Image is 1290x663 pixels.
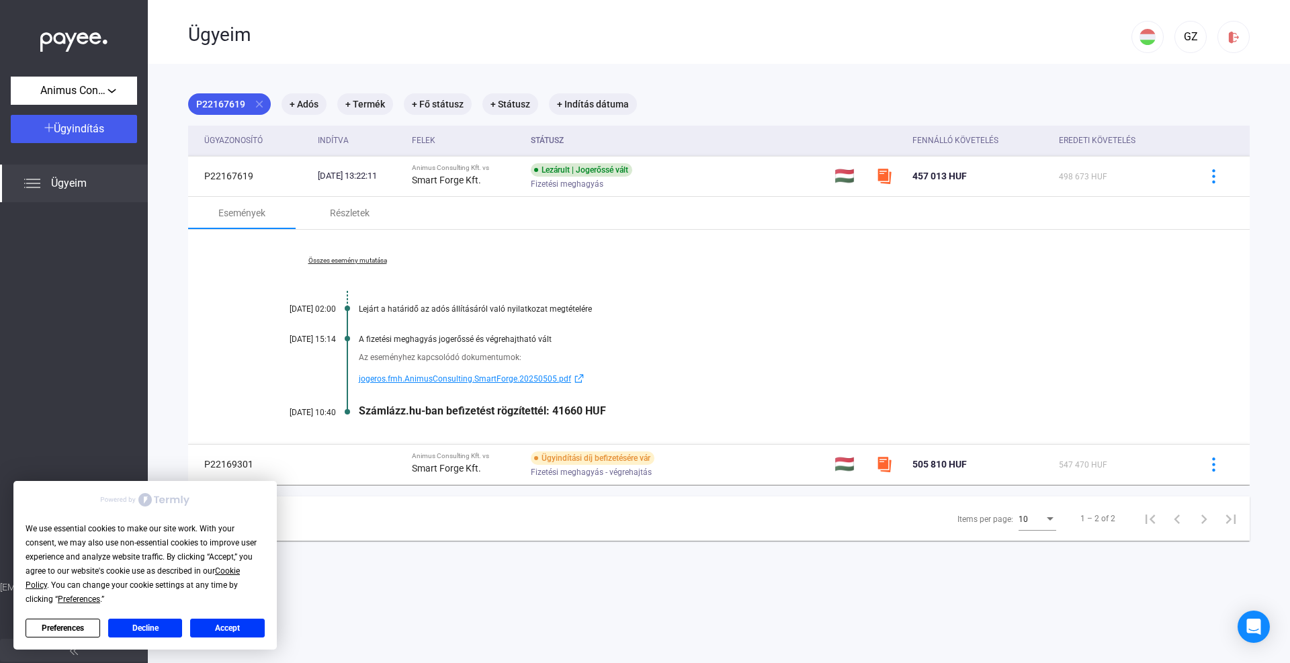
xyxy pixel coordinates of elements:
span: Preferences [58,594,100,604]
div: Fennálló követelés [912,132,998,148]
mat-chip: + Adós [282,93,327,115]
img: more-blue [1207,457,1221,472]
img: plus-white.svg [44,123,54,132]
div: Eredeti követelés [1059,132,1182,148]
button: Decline [108,619,183,637]
span: Fizetési meghagyás - végrehajtás [531,464,652,480]
img: white-payee-white-dot.svg [40,25,107,52]
button: GZ [1174,21,1207,53]
img: Powered by Termly [101,493,189,506]
div: [DATE] 13:22:11 [318,169,401,183]
div: Fennálló követelés [912,132,1049,148]
div: [DATE] 02:00 [255,304,336,314]
strong: Smart Forge Kft. [412,175,481,185]
img: HU [1139,29,1156,45]
div: [DATE] 15:14 [255,335,336,344]
span: Cookie Policy [26,566,240,590]
button: more-blue [1199,162,1228,190]
div: A fizetési meghagyás jogerőssé és végrehajtható vált [359,335,1182,344]
div: Ügyazonosító [204,132,307,148]
button: more-blue [1199,450,1228,478]
span: 10 [1019,515,1028,524]
button: Accept [190,619,265,637]
span: 457 013 HUF [912,171,967,181]
button: HU [1131,21,1164,53]
a: Összes esemény mutatása [255,257,439,265]
div: Indítva [318,132,349,148]
strong: Smart Forge Kft. [412,463,481,474]
span: Ügyeim [51,175,87,191]
div: Eredeti követelés [1059,132,1135,148]
td: 🇭🇺 [829,156,871,196]
div: Felek [412,132,435,148]
div: Részletek [330,205,370,221]
div: 1 – 2 of 2 [1080,511,1115,527]
span: jogeros.fmh.AnimusConsulting.SmartForge.20250505.pdf [359,371,571,387]
div: Számlázz.hu-ban befizetést rögzítettél: 41660 HUF [359,404,1182,417]
mat-chip: + Termék [337,93,393,115]
span: 498 673 HUF [1059,172,1107,181]
span: Ügyindítás [54,122,104,135]
div: Események [218,205,265,221]
div: We use essential cookies to make our site work. With your consent, we may also use non-essential ... [26,522,265,607]
img: szamlazzhu-mini [876,456,892,472]
img: logout-red [1227,30,1241,44]
img: list.svg [24,175,40,191]
button: Preferences [26,619,100,637]
div: Az eseményhez kapcsolódó dokumentumok: [359,351,1182,364]
span: 547 470 HUF [1059,460,1107,470]
div: Animus Consulting Kft. vs [412,164,520,172]
div: Cookie Consent Prompt [13,481,277,650]
div: Ügyazonosító [204,132,263,148]
img: external-link-blue [571,373,587,384]
mat-chip: + Státusz [482,93,538,115]
button: Last page [1217,505,1244,532]
td: P22169301 [188,444,312,484]
div: Felek [412,132,520,148]
span: Animus Consulting Kft. [40,83,107,99]
mat-icon: close [253,98,265,110]
div: Ügyeim [188,24,1131,46]
div: [DATE] 10:40 [255,408,336,417]
a: jogeros.fmh.AnimusConsulting.SmartForge.20250505.pdfexternal-link-blue [359,371,1182,387]
button: Previous page [1164,505,1191,532]
span: Fizetési meghagyás [531,176,603,192]
img: arrow-double-left-grey.svg [70,647,78,655]
span: 505 810 HUF [912,459,967,470]
img: more-blue [1207,169,1221,183]
mat-chip: P22167619 [188,93,271,115]
th: Státusz [525,126,829,156]
button: Animus Consulting Kft. [11,77,137,105]
td: 🇭🇺 [829,444,871,484]
button: First page [1137,505,1164,532]
div: Open Intercom Messenger [1238,611,1270,643]
button: Ügyindítás [11,115,137,143]
div: Lejárt a határidő az adós állításáról való nyilatkozat megtételére [359,304,1182,314]
mat-select: Items per page: [1019,511,1056,527]
mat-chip: + Fő státusz [404,93,472,115]
div: Indítva [318,132,401,148]
div: Ügyindítási díj befizetésére vár [531,451,654,465]
div: Items per page: [957,511,1013,527]
div: Lezárult | Jogerőssé vált [531,163,632,177]
mat-chip: + Indítás dátuma [549,93,637,115]
img: szamlazzhu-mini [876,168,892,184]
td: P22167619 [188,156,312,196]
div: Animus Consulting Kft. vs [412,452,520,460]
div: GZ [1179,29,1202,45]
button: Next page [1191,505,1217,532]
button: logout-red [1217,21,1250,53]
